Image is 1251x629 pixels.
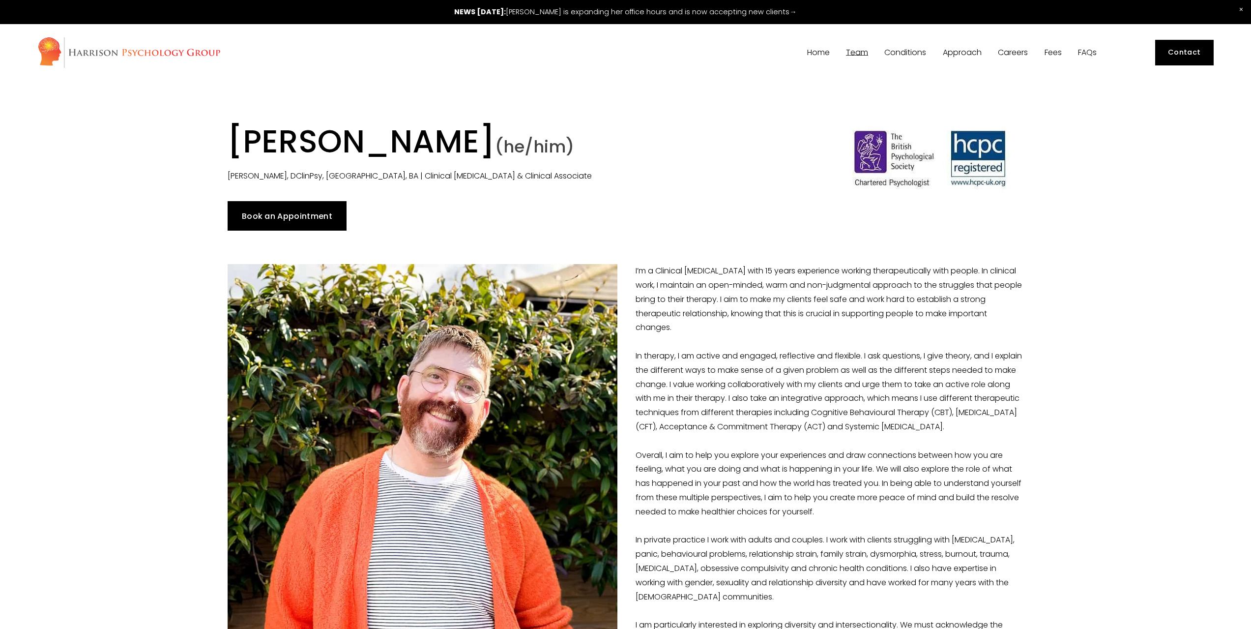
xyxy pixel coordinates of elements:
[884,48,926,57] a: folder dropdown
[846,48,868,57] a: folder dropdown
[943,49,982,57] span: Approach
[495,135,574,158] span: (he/him)
[998,48,1028,57] a: Careers
[228,201,347,231] a: Book an Appointment
[1155,40,1214,66] a: Contact
[846,49,868,57] span: Team
[1078,48,1097,57] a: FAQs
[1045,48,1062,57] a: Fees
[884,49,926,57] span: Conditions
[228,122,821,166] h1: [PERSON_NAME]
[943,48,982,57] a: folder dropdown
[228,169,821,183] p: [PERSON_NAME], DClinPsy, [GEOGRAPHIC_DATA], BA | Clinical [MEDICAL_DATA] & Clinical Associate
[37,36,221,68] img: Harrison Psychology Group
[807,48,830,57] a: Home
